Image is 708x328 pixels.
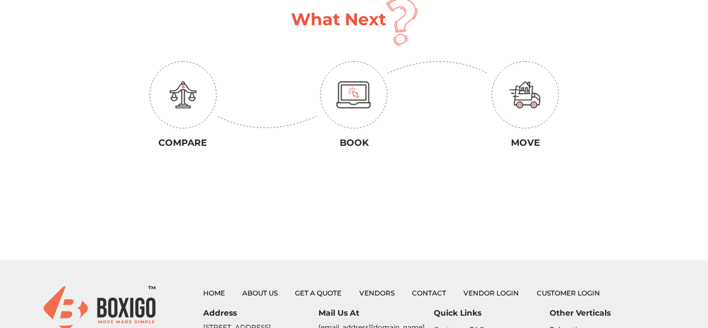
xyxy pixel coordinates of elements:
[387,61,488,74] img: down
[491,61,559,128] img: circle
[170,81,196,108] img: education
[537,289,600,297] a: Customer Login
[336,81,371,108] img: monitor
[149,61,217,128] img: circle
[412,289,446,297] a: Contact
[434,308,549,318] h6: Quick Links
[448,137,602,148] h3: Move
[242,289,278,297] a: About Us
[277,137,432,148] h3: Book
[106,137,260,148] h3: Compare
[217,116,317,128] img: up
[359,289,395,297] a: Vendors
[203,289,225,297] a: Home
[291,10,386,30] h1: What Next
[320,61,387,128] img: circle
[203,308,318,318] h6: Address
[295,289,341,297] a: Get a Quote
[509,81,541,108] img: move
[549,308,664,318] h6: Other Verticals
[318,308,434,318] h6: Mail Us At
[463,289,519,297] a: Vendor Login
